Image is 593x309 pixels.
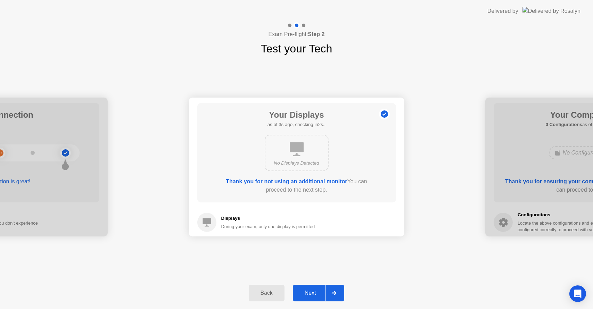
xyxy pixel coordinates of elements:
button: Back [249,285,285,301]
div: Delivered by [487,7,518,15]
div: Open Intercom Messenger [569,285,586,302]
div: No Displays Detected [271,160,322,167]
div: Back [251,290,282,296]
b: Step 2 [308,31,324,37]
div: Next [295,290,326,296]
img: Delivered by Rosalyn [522,7,580,15]
h1: Your Displays [267,109,326,121]
h4: Exam Pre-flight: [269,30,325,39]
div: During your exam, only one display is permitted [221,223,315,230]
h1: Test your Tech [261,40,332,57]
button: Next [293,285,345,301]
h5: Displays [221,215,315,222]
h5: as of 3s ago, checking in2s.. [267,121,326,128]
b: Thank you for not using an additional monitor [226,178,347,184]
div: You can proceed to the next step. [217,177,376,194]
